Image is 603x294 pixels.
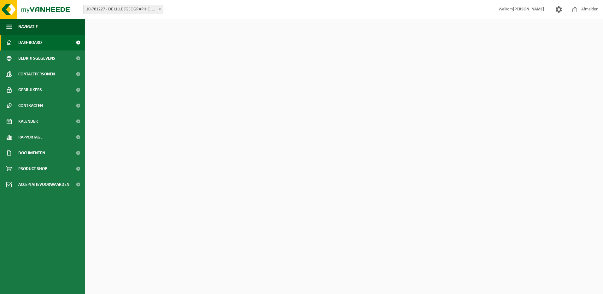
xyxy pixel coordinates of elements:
[18,50,55,66] span: Bedrijfsgegevens
[18,177,69,192] span: Acceptatievoorwaarden
[18,19,38,35] span: Navigatie
[18,145,45,161] span: Documenten
[18,114,38,129] span: Kalender
[18,161,47,177] span: Product Shop
[84,5,163,14] span: 10-761227 - DE LILLE NV - LENDELEDE
[18,98,43,114] span: Contracten
[18,129,43,145] span: Rapportage
[513,7,544,12] strong: [PERSON_NAME]
[18,66,55,82] span: Contactpersonen
[18,35,42,50] span: Dashboard
[18,82,42,98] span: Gebruikers
[83,5,163,14] span: 10-761227 - DE LILLE NV - LENDELEDE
